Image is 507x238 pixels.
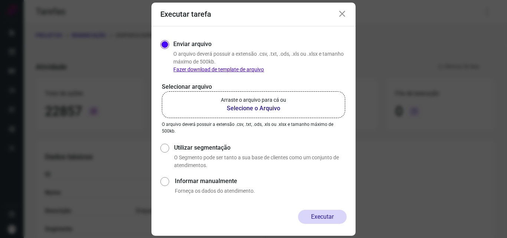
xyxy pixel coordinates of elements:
button: Executar [298,210,347,224]
label: Informar manualmente [175,177,347,186]
label: Enviar arquivo [173,40,212,49]
p: O arquivo deverá possuir a extensão .csv, .txt, .ods, .xls ou .xlsx e tamanho máximo de 500kb. [162,121,345,134]
p: O arquivo deverá possuir a extensão .csv, .txt, .ods, .xls ou .xlsx e tamanho máximo de 500kb. [173,50,347,74]
b: Selecione o Arquivo [221,104,286,113]
label: Utilizar segmentação [174,143,347,152]
a: Fazer download de template de arquivo [173,66,264,72]
p: O Segmento pode ser tanto a sua base de clientes como um conjunto de atendimentos. [174,154,347,169]
p: Selecionar arquivo [162,82,345,91]
p: Forneça os dados do atendimento. [175,187,347,195]
h3: Executar tarefa [160,10,211,19]
p: Arraste o arquivo para cá ou [221,96,286,104]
